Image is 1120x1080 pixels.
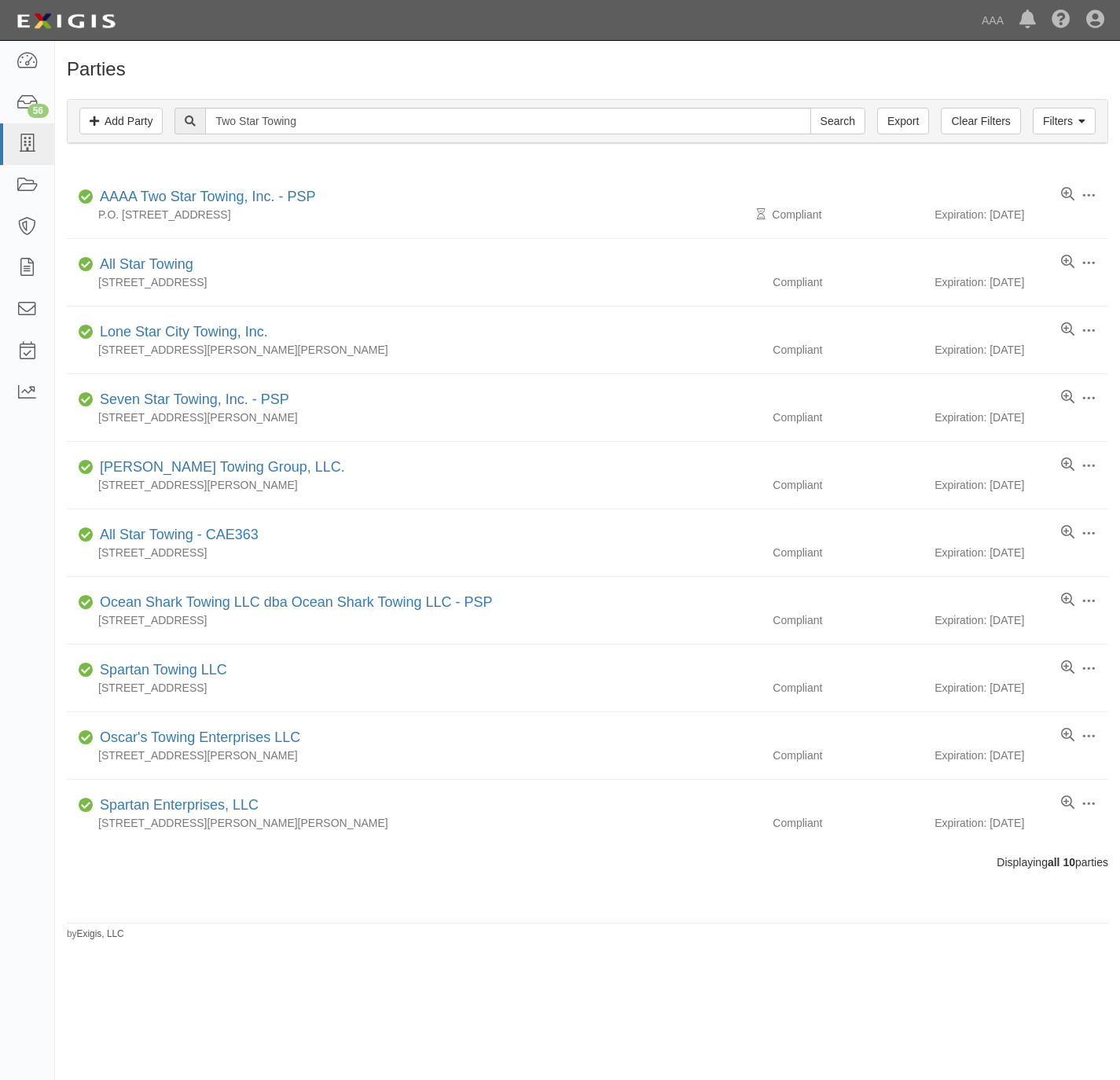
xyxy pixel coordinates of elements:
[1061,390,1074,406] a: View results summary
[761,207,935,222] div: Compliant
[55,854,1120,870] div: Displaying parties
[12,7,120,35] img: logo-5460c22ac91f19d4615b14bd174203de0afe785f0fc80cf4dbbc73dc1793850b.png
[94,795,259,816] div: Spartan Enterprises, LLC
[877,108,929,134] a: Export
[94,187,315,208] div: AAAA Two Star Towing, Inc. - PSP
[100,459,345,475] a: [PERSON_NAME] Towing Group, LLC.
[77,928,124,939] a: Exigis, LLC
[67,680,761,696] div: [STREET_ADDRESS]
[79,733,94,744] i: Compliant
[761,680,935,696] div: Compliant
[935,410,1108,425] div: Expiration: [DATE]
[67,545,761,560] div: [STREET_ADDRESS]
[941,108,1020,134] a: Clear Filters
[67,274,761,290] div: [STREET_ADDRESS]
[94,728,300,748] div: Oscar's Towing Enterprises LLC
[67,342,761,358] div: [STREET_ADDRESS][PERSON_NAME][PERSON_NAME]
[1052,11,1070,30] i: Help Center - Complianz
[79,800,94,811] i: Compliant
[100,594,493,610] a: Ocean Shark Towing LLC dba Ocean Shark Towing LLC - PSP
[1061,593,1074,608] a: View results summary
[79,327,94,338] i: Compliant
[79,108,163,134] a: Add Party
[94,593,493,613] div: Ocean Shark Towing LLC dba Ocean Shark Towing LLC - PSP
[935,748,1108,763] div: Expiration: [DATE]
[761,748,935,763] div: Compliant
[935,680,1108,696] div: Expiration: [DATE]
[79,665,94,676] i: Compliant
[761,410,935,425] div: Compliant
[79,597,94,608] i: Compliant
[79,530,94,541] i: Compliant
[761,815,935,831] div: Compliant
[79,192,94,203] i: Compliant
[935,545,1108,560] div: Expiration: [DATE]
[1061,255,1074,270] a: View results summary
[1033,108,1096,134] a: Filters
[974,5,1012,36] a: AAA
[935,612,1108,628] div: Expiration: [DATE]
[761,342,935,358] div: Compliant
[67,612,761,628] div: [STREET_ADDRESS]
[1061,525,1074,541] a: View results summary
[100,189,315,204] a: AAAA Two Star Towing, Inc. - PSP
[67,815,761,831] div: [STREET_ADDRESS][PERSON_NAME][PERSON_NAME]
[94,660,227,681] div: Spartan Towing LLC
[205,108,810,134] input: Search
[1061,322,1074,338] a: View results summary
[94,390,289,410] div: Seven Star Towing, Inc. - PSP
[100,324,268,340] a: Lone Star City Towing, Inc.
[1061,660,1074,676] a: View results summary
[935,207,1108,222] div: Expiration: [DATE]
[761,477,935,493] div: Compliant
[100,391,289,407] a: Seven Star Towing, Inc. - PSP
[761,545,935,560] div: Compliant
[79,395,94,406] i: Compliant
[100,256,193,272] a: All Star Towing
[67,59,1108,79] h1: Parties
[1061,187,1074,203] a: View results summary
[1061,728,1074,744] a: View results summary
[810,108,865,134] input: Search
[100,729,300,745] a: Oscar's Towing Enterprises LLC
[94,322,268,343] div: Lone Star City Towing, Inc.
[94,255,193,275] div: All Star Towing
[67,477,761,493] div: [STREET_ADDRESS][PERSON_NAME]
[761,274,935,290] div: Compliant
[67,410,761,425] div: [STREET_ADDRESS][PERSON_NAME]
[67,748,761,763] div: [STREET_ADDRESS][PERSON_NAME]
[935,477,1108,493] div: Expiration: [DATE]
[1048,856,1075,869] b: all 10
[100,797,259,813] a: Spartan Enterprises, LLC
[94,457,345,478] div: Lonestar Towing Group, LLC.
[94,525,259,546] div: All Star Towing - CAE363
[757,209,766,220] i: Pending Review
[1061,457,1074,473] a: View results summary
[28,104,49,118] div: 56
[67,207,761,222] div: P.O. [STREET_ADDRESS]
[761,612,935,628] div: Compliant
[935,274,1108,290] div: Expiration: [DATE]
[79,259,94,270] i: Compliant
[100,662,227,678] a: Spartan Towing LLC
[67,928,124,941] small: by
[935,815,1108,831] div: Expiration: [DATE]
[79,462,94,473] i: Compliant
[935,342,1108,358] div: Expiration: [DATE]
[100,527,259,542] a: All Star Towing - CAE363
[1061,795,1074,811] a: View results summary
